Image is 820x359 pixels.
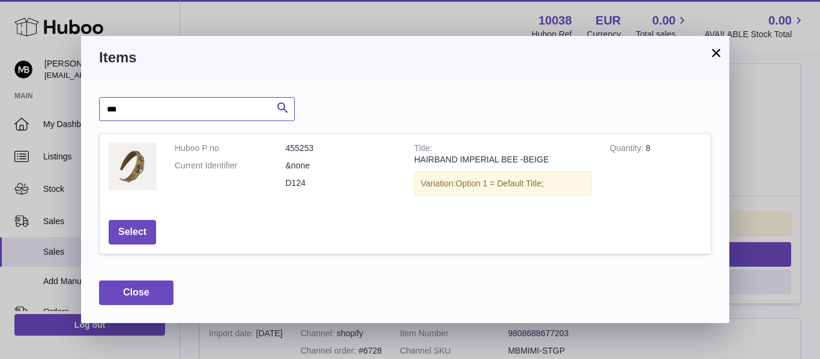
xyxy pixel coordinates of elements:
[109,220,156,245] button: Select
[414,143,432,156] strong: Title
[123,287,149,297] span: Close
[601,134,711,211] td: 8
[709,46,723,60] button: ×
[175,143,286,154] dt: Huboo P no
[414,171,592,196] div: Variation:
[610,143,646,156] strong: Quantity
[286,177,397,189] dd: D124
[414,154,592,165] div: HAIRBAND IMPERIAL BEE -BEIGE
[175,160,286,171] dt: Current Identifier
[286,143,397,154] dd: 455253
[99,48,711,67] h3: Items
[456,179,544,188] span: Option 1 = Default Title;
[99,280,173,305] button: Close
[109,143,157,191] img: HAIRBAND IMPERIAL BEE -BEIGE
[286,160,397,171] dd: &none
